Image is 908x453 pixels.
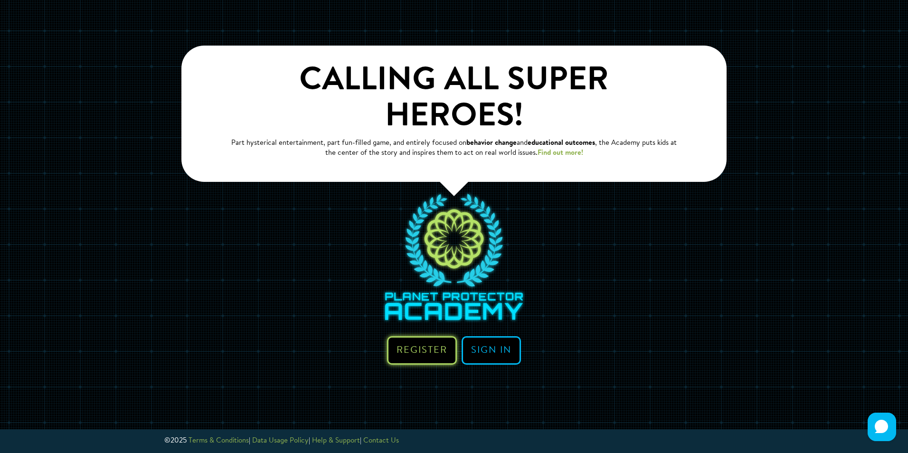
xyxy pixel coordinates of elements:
span: | [309,437,310,444]
a: Find out more! [538,150,583,157]
img: Planet Protector Academy [383,191,525,324]
span: and [517,140,528,147]
strong: educational outcomes [528,140,595,147]
span: | [360,437,361,444]
iframe: HelpCrunch [865,410,899,444]
a: Register [387,336,457,365]
span: | [249,437,250,444]
a: Data Usage Policy [252,437,309,444]
span: Part hysterical entertainment, part fun-filled game, and entirely focused on [231,140,466,147]
a: Contact Us [363,437,399,444]
span: 2025 [170,437,187,444]
h1: Calling all super heroes! [227,64,681,136]
a: Terms & Conditions [189,437,249,444]
a: Help & Support [312,437,360,444]
a: Sign in [462,336,521,365]
span: © [164,437,170,444]
strong: behavior change [466,140,517,147]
